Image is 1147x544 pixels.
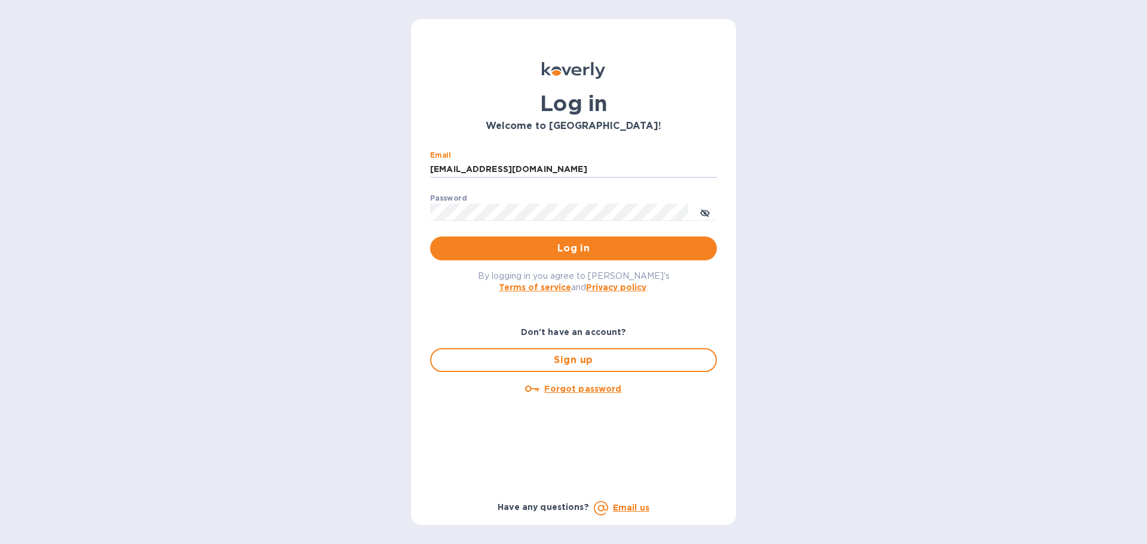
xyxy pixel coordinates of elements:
[693,200,717,224] button: toggle password visibility
[498,502,589,512] b: Have any questions?
[440,241,707,256] span: Log in
[430,121,717,132] h3: Welcome to [GEOGRAPHIC_DATA]!
[478,271,670,292] span: By logging in you agree to [PERSON_NAME]'s and .
[542,62,605,79] img: Koverly
[430,152,451,159] label: Email
[586,282,646,292] a: Privacy policy
[430,161,717,179] input: Enter email address
[521,327,627,337] b: Don't have an account?
[613,503,649,512] a: Email us
[544,384,621,394] u: Forgot password
[499,282,571,292] a: Terms of service
[430,236,717,260] button: Log in
[430,195,467,202] label: Password
[430,348,717,372] button: Sign up
[430,91,717,116] h1: Log in
[441,353,706,367] span: Sign up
